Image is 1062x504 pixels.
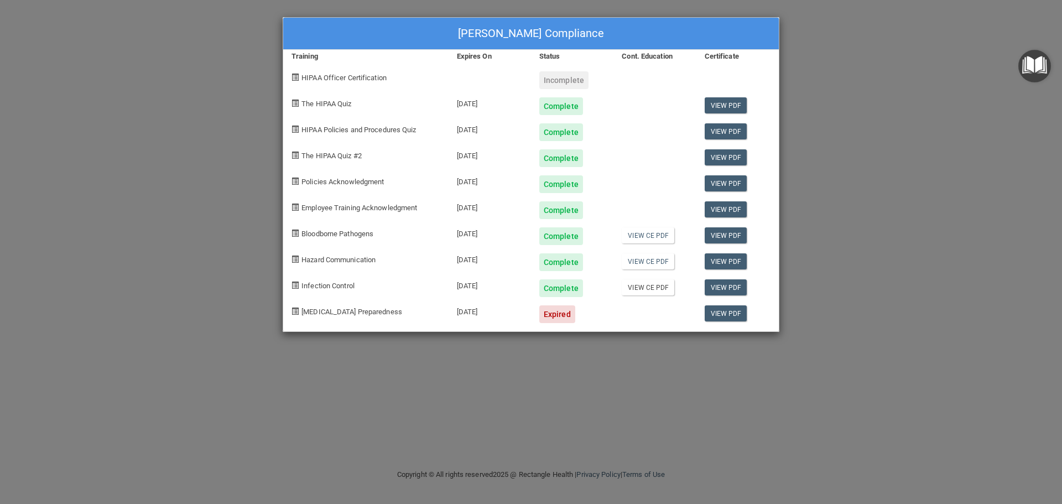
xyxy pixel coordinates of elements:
[449,245,531,271] div: [DATE]
[539,279,583,297] div: Complete
[705,123,747,139] a: View PDF
[539,97,583,115] div: Complete
[449,167,531,193] div: [DATE]
[449,141,531,167] div: [DATE]
[539,201,583,219] div: Complete
[449,193,531,219] div: [DATE]
[1018,50,1051,82] button: Open Resource Center
[705,253,747,269] a: View PDF
[301,152,362,160] span: The HIPAA Quiz #2
[301,204,417,212] span: Employee Training Acknowledgment
[539,123,583,141] div: Complete
[301,308,402,316] span: [MEDICAL_DATA] Preparedness
[449,219,531,245] div: [DATE]
[705,227,747,243] a: View PDF
[283,50,449,63] div: Training
[449,297,531,323] div: [DATE]
[449,115,531,141] div: [DATE]
[622,227,674,243] a: View CE PDF
[539,305,575,323] div: Expired
[622,253,674,269] a: View CE PDF
[449,50,531,63] div: Expires On
[696,50,779,63] div: Certificate
[539,71,589,89] div: Incomplete
[705,97,747,113] a: View PDF
[301,100,351,108] span: The HIPAA Quiz
[301,256,376,264] span: Hazard Communication
[301,230,373,238] span: Bloodborne Pathogens
[301,282,355,290] span: Infection Control
[613,50,696,63] div: Cont. Education
[705,305,747,321] a: View PDF
[301,178,384,186] span: Policies Acknowledgment
[705,201,747,217] a: View PDF
[301,74,387,82] span: HIPAA Officer Certification
[301,126,416,134] span: HIPAA Policies and Procedures Quiz
[449,89,531,115] div: [DATE]
[622,279,674,295] a: View CE PDF
[531,50,613,63] div: Status
[539,253,583,271] div: Complete
[283,18,779,50] div: [PERSON_NAME] Compliance
[705,175,747,191] a: View PDF
[539,175,583,193] div: Complete
[539,227,583,245] div: Complete
[539,149,583,167] div: Complete
[705,279,747,295] a: View PDF
[705,149,747,165] a: View PDF
[449,271,531,297] div: [DATE]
